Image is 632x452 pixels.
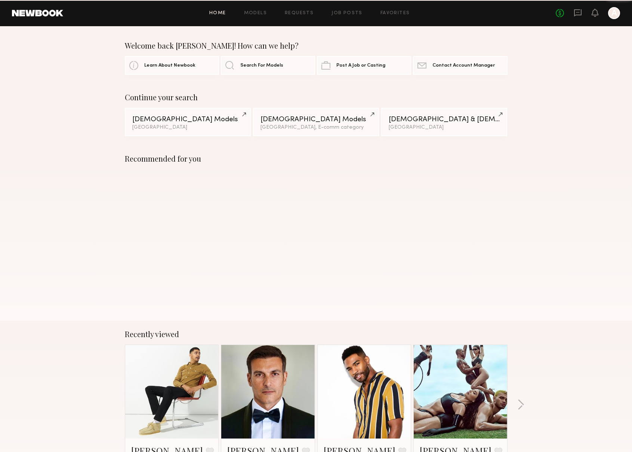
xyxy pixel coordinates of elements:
[381,108,507,136] a: [DEMOGRAPHIC_DATA] & [DEMOGRAPHIC_DATA] Models[GEOGRAPHIC_DATA]
[317,56,411,75] a: Post A Job or Casting
[132,116,243,123] div: [DEMOGRAPHIC_DATA] Models
[125,93,508,102] div: Continue your search
[260,125,372,130] div: [GEOGRAPHIC_DATA], E-comm category
[332,11,363,16] a: Job Posts
[144,63,195,68] span: Learn About Newbook
[244,11,267,16] a: Models
[125,108,251,136] a: [DEMOGRAPHIC_DATA] Models[GEOGRAPHIC_DATA]
[132,125,243,130] div: [GEOGRAPHIC_DATA]
[125,41,508,50] div: Welcome back [PERSON_NAME]! How can we help?
[240,63,283,68] span: Search For Models
[389,125,500,130] div: [GEOGRAPHIC_DATA]
[285,11,314,16] a: Requests
[389,116,500,123] div: [DEMOGRAPHIC_DATA] & [DEMOGRAPHIC_DATA] Models
[432,63,495,68] span: Contact Account Manager
[221,56,315,75] a: Search For Models
[608,7,620,19] a: A
[125,154,508,163] div: Recommended for you
[380,11,410,16] a: Favorites
[336,63,385,68] span: Post A Job or Casting
[125,330,508,339] div: Recently viewed
[260,116,372,123] div: [DEMOGRAPHIC_DATA] Models
[413,56,507,75] a: Contact Account Manager
[125,56,219,75] a: Learn About Newbook
[209,11,226,16] a: Home
[253,108,379,136] a: [DEMOGRAPHIC_DATA] Models[GEOGRAPHIC_DATA], E-comm category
